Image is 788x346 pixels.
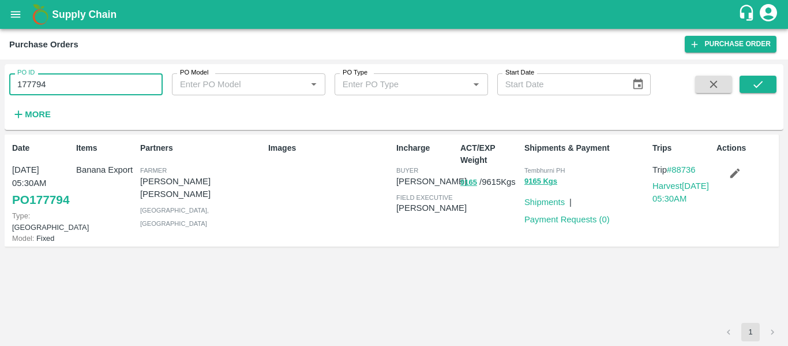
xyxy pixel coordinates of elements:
[140,175,264,201] p: [PERSON_NAME] [PERSON_NAME]
[343,68,367,77] label: PO Type
[175,77,288,92] input: Enter PO Model
[306,77,321,92] button: Open
[524,142,648,154] p: Shipments & Payment
[12,233,72,244] p: Fixed
[140,207,209,226] span: [GEOGRAPHIC_DATA] , [GEOGRAPHIC_DATA]
[12,142,72,154] p: Date
[497,73,623,95] input: Start Date
[685,36,776,53] a: Purchase Order
[652,181,709,203] a: Harvest[DATE] 05:30AM
[338,77,451,92] input: Enter PO Type
[468,77,483,92] button: Open
[9,73,163,95] input: Enter PO ID
[9,37,78,52] div: Purchase Orders
[396,194,453,201] span: field executive
[460,176,520,189] p: / 9615 Kgs
[2,1,29,28] button: open drawer
[12,234,34,243] span: Model:
[505,68,534,77] label: Start Date
[758,2,779,27] div: account of current user
[396,202,467,214] p: [PERSON_NAME]
[76,163,136,176] p: Banana Export
[460,176,477,189] button: 9165
[460,142,520,166] p: ACT/EXP Weight
[524,215,610,224] a: Payment Requests (0)
[524,198,565,207] a: Shipments
[565,191,572,209] div: |
[52,9,117,20] b: Supply Chain
[17,68,35,77] label: PO ID
[652,163,712,176] p: Trip
[396,175,467,188] p: [PERSON_NAME]
[140,142,264,154] p: Partners
[12,189,69,210] a: PO177794
[716,142,776,154] p: Actions
[652,142,712,154] p: Trips
[396,142,456,154] p: Incharge
[12,210,72,232] p: [GEOGRAPHIC_DATA]
[9,105,54,124] button: More
[12,163,72,189] p: [DATE] 05:30AM
[718,323,783,341] nav: pagination navigation
[667,165,696,174] a: #88736
[52,6,738,23] a: Supply Chain
[741,323,760,341] button: page 1
[12,211,30,220] span: Type:
[524,175,557,188] button: 9165 Kgs
[180,68,209,77] label: PO Model
[627,73,649,95] button: Choose date
[76,142,136,154] p: Items
[396,167,418,174] span: buyer
[524,167,565,174] span: Tembhurni PH
[268,142,392,154] p: Images
[140,167,167,174] span: Farmer
[738,4,758,25] div: customer-support
[25,110,51,119] strong: More
[29,3,52,26] img: logo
